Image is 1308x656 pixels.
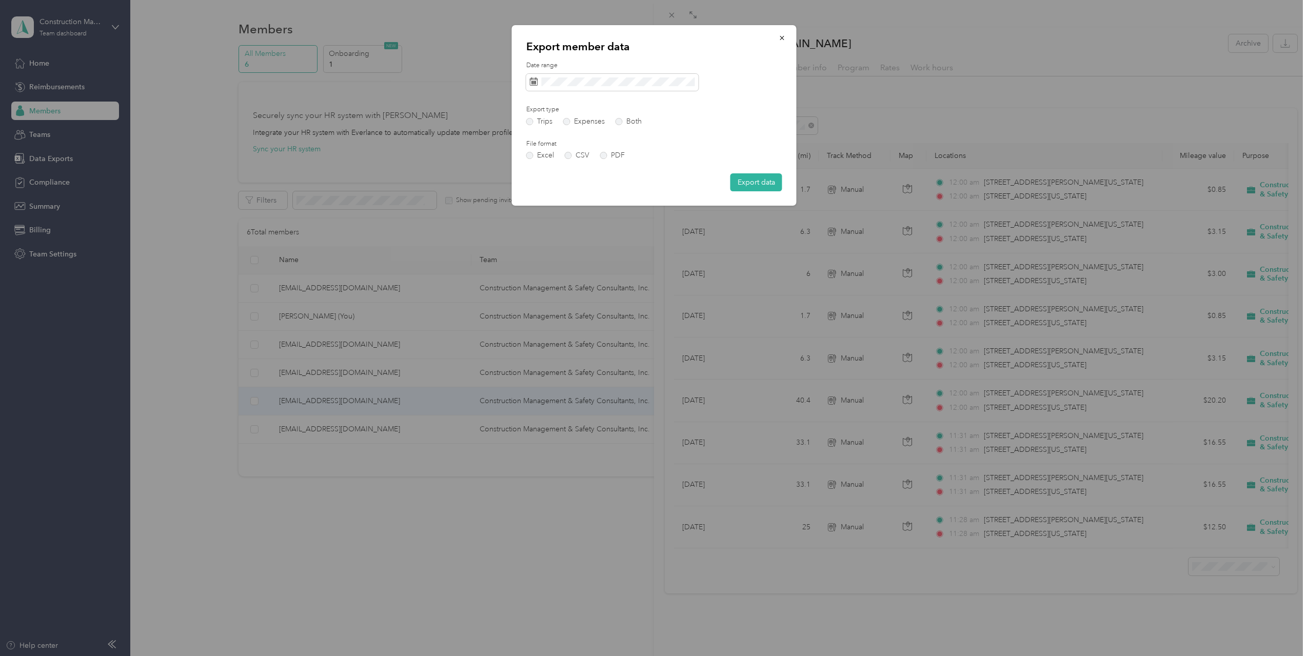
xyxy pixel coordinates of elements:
label: CSV [565,152,589,159]
label: Both [616,118,642,125]
label: Expenses [563,118,605,125]
button: Export data [730,173,782,191]
p: Export member data [526,39,782,54]
label: Trips [526,118,552,125]
label: Excel [526,152,554,159]
iframe: Everlance-gr Chat Button Frame [1251,599,1308,656]
label: File format [526,140,641,149]
label: Export type [526,105,641,114]
label: Date range [526,61,782,70]
label: PDF [600,152,625,159]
